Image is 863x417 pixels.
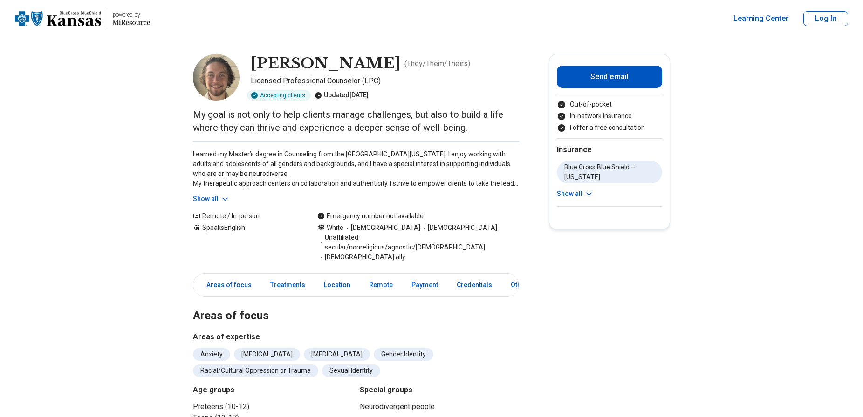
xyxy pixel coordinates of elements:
li: Sexual Identity [322,364,380,377]
div: Speaks English [193,223,299,262]
a: Other [505,276,539,295]
p: My goal is not only to help clients manage challenges, but also to build a life where they can th... [193,108,519,134]
button: Show all [557,189,594,199]
li: Anxiety [193,348,230,361]
h3: Special groups [360,384,519,396]
p: Licensed Professional Counselor (LPC) [251,75,519,87]
a: Areas of focus [195,276,257,295]
li: In-network insurance [557,111,662,121]
p: powered by [113,11,150,19]
div: Emergency number not available [317,211,424,221]
li: Racial/Cultural Oppression or Trauma [193,364,318,377]
h2: Insurance [557,144,662,155]
a: Credentials [451,276,498,295]
img: Samuel Clark, Licensed Professional Counselor (LPC) [193,54,240,101]
span: [DEMOGRAPHIC_DATA] [420,223,497,233]
a: Payment [406,276,444,295]
li: I offer a free consultation [557,123,662,133]
span: Unaffiliated: secular/nonreligious/agnostic/[DEMOGRAPHIC_DATA] [317,233,519,252]
span: [DEMOGRAPHIC_DATA] [343,223,420,233]
li: [MEDICAL_DATA] [304,348,370,361]
li: Blue Cross Blue Shield – [US_STATE] [557,161,662,183]
li: Gender Identity [374,348,433,361]
a: Remote [363,276,398,295]
p: ( They/Them/Theirs ) [404,58,470,69]
h3: Areas of expertise [193,331,519,343]
a: Home page [15,4,150,34]
li: Preteens (10-12) [193,401,352,412]
a: Location [318,276,356,295]
li: Out-of-pocket [557,100,662,109]
button: Send email [557,66,662,88]
h3: Age groups [193,384,352,396]
span: White [327,223,343,233]
button: Show all [193,194,230,204]
h1: [PERSON_NAME] [251,54,401,74]
p: I earned my Master’s degree in Counseling from the [GEOGRAPHIC_DATA][US_STATE]. I enjoy working w... [193,149,519,188]
button: Log In [803,11,848,26]
div: Updated [DATE] [315,90,369,101]
li: [MEDICAL_DATA] [234,348,300,361]
span: [DEMOGRAPHIC_DATA] ally [317,252,405,262]
ul: Payment options [557,100,662,133]
div: Remote / In-person [193,211,299,221]
a: Treatments [265,276,311,295]
a: Learning Center [733,13,788,24]
div: Accepting clients [247,90,311,101]
h2: Areas of focus [193,286,519,324]
li: Neurodivergent people [360,401,519,412]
